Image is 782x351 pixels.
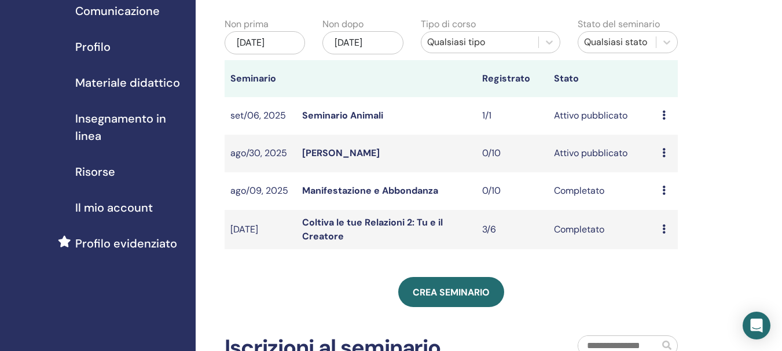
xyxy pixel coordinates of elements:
th: Registrato [476,60,548,97]
label: Non prima [225,17,269,31]
th: Seminario [225,60,296,97]
td: ago/09, 2025 [225,172,296,210]
a: Manifestazione e Abbondanza [302,184,438,197]
td: Completato [548,172,656,210]
label: Non dopo [322,17,364,31]
th: Stato [548,60,656,97]
a: Crea seminario [398,277,504,307]
label: Tipo di corso [421,17,476,31]
td: 1/1 [476,97,548,135]
div: [DATE] [225,31,305,54]
span: Insegnamento in linea [75,110,186,145]
span: Profilo evidenziato [75,235,177,252]
span: Crea seminario [413,286,490,298]
div: Qualsiasi tipo [427,35,533,49]
span: Il mio account [75,199,153,216]
span: Profilo [75,38,111,56]
td: 3/6 [476,210,548,249]
td: Completato [548,210,656,249]
td: 0/10 [476,172,548,210]
span: Materiale didattico [75,74,180,91]
td: ago/30, 2025 [225,135,296,172]
td: [DATE] [225,210,296,249]
div: [DATE] [322,31,403,54]
div: Qualsiasi stato [584,35,650,49]
a: Coltiva le tue Relazioni 2: Tu e il Creatore [302,216,443,242]
td: set/06, 2025 [225,97,296,135]
span: Comunicazione [75,2,160,20]
a: Seminario Animali [302,109,383,121]
td: Attivo pubblicato [548,135,656,172]
td: Attivo pubblicato [548,97,656,135]
td: 0/10 [476,135,548,172]
a: [PERSON_NAME] [302,147,380,159]
div: Open Intercom Messenger [743,312,770,339]
label: Stato del seminario [578,17,660,31]
span: Risorse [75,163,115,180]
